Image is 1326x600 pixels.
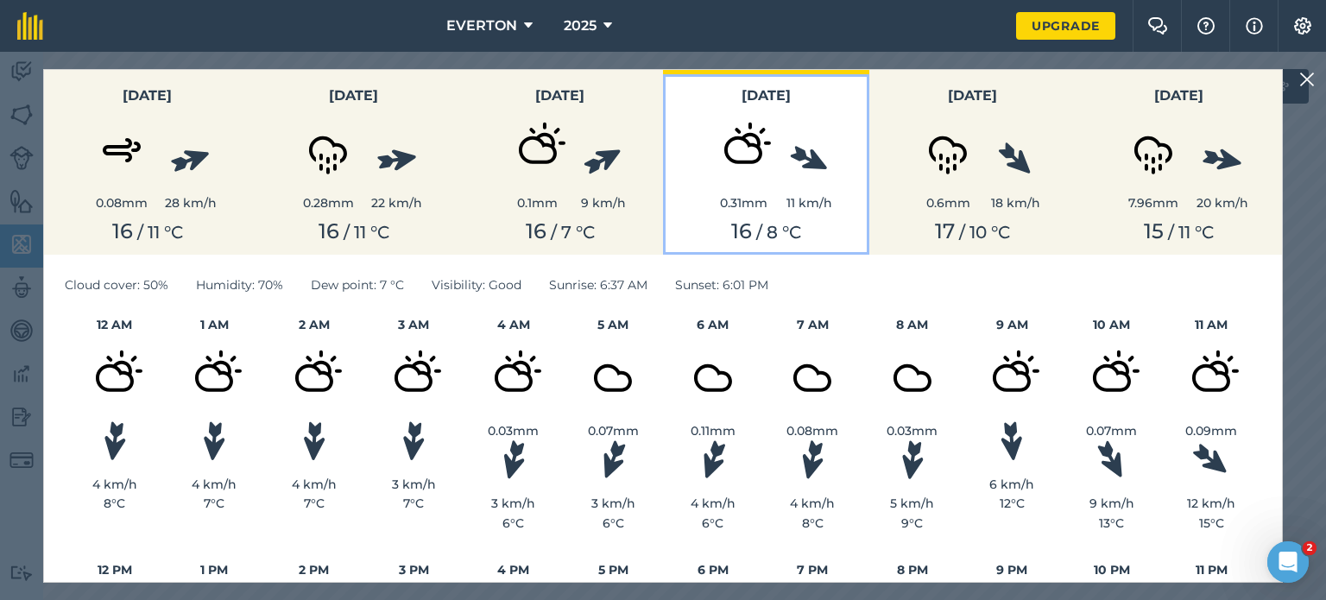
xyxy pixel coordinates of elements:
[165,475,265,494] div: 4 km/h
[264,560,364,579] h4: 2 PM
[261,219,446,244] div: / ° C
[963,494,1063,513] div: 12 ° C
[1178,222,1190,243] span: 11
[302,420,326,461] img: svg%3e
[261,85,446,107] h3: [DATE]
[1162,494,1262,513] div: 12 km/h
[167,142,212,177] img: svg%3e
[364,315,464,334] h4: 3 AM
[1016,12,1115,40] a: Upgrade
[54,85,240,107] h3: [DATE]
[464,560,564,579] h4: 4 PM
[673,219,859,244] div: / ° C
[526,218,546,243] span: 16
[285,193,371,212] div: 0.28 mm
[880,85,1065,107] h3: [DATE]
[1162,315,1262,334] h4: 11 AM
[464,494,564,513] div: 3 km/h
[862,421,963,440] div: 0.03 mm
[171,335,257,421] img: svg+xml;base64,PD94bWwgdmVyc2lvbj0iMS4wIiBlbmNvZGluZz0idXRmLTgiPz4KPCEtLSBHZW5lcmF0b3I6IEFkb2JlIE...
[285,107,371,193] img: svg+xml;base64,PD94bWwgdmVyc2lvbj0iMS4wIiBlbmNvZGluZz0idXRmLTgiPz4KPCEtLSBHZW5lcmF0b3I6IEFkb2JlIE...
[196,275,283,294] span: Humidity : 70%
[250,70,457,255] button: [DATE]0.28mm22 km/h16 / 11 °C
[763,514,863,533] div: 8 ° C
[464,514,564,533] div: 6 ° C
[700,107,786,193] img: svg+xml;base64,PD94bWwgdmVyc2lvbj0iMS4wIiBlbmNvZGluZz0idXRmLTgiPz4KPCEtLSBHZW5lcmF0b3I6IEFkb2JlIE...
[675,275,768,294] span: Sunset : 6:01 PM
[564,494,664,513] div: 3 km/h
[869,335,956,421] img: svg+xml;base64,PD94bWwgdmVyc2lvbj0iMS4wIiBlbmNvZGluZz0idXRmLTgiPz4KPCEtLSBHZW5lcmF0b3I6IEFkb2JlIE...
[561,222,571,243] span: 7
[663,494,763,513] div: 4 km/h
[963,315,1063,334] h4: 9 AM
[570,335,656,421] img: svg+xml;base64,PD94bWwgdmVyc2lvbj0iMS4wIiBlbmNvZGluZz0idXRmLTgiPz4KPCEtLSBHZW5lcmF0b3I6IEFkb2JlIE...
[1162,560,1262,579] h4: 11 PM
[148,222,160,243] span: 11
[786,193,832,212] div: 11 km/h
[165,494,265,513] div: 7 ° C
[1110,107,1197,193] img: svg+xml;base64,PD94bWwgdmVyc2lvbj0iMS4wIiBlbmNvZGluZz0idXRmLTgiPz4KPCEtLSBHZW5lcmF0b3I6IEFkb2JlIE...
[370,335,457,421] img: svg+xml;base64,PD94bWwgdmVyc2lvbj0iMS4wIiBlbmNvZGluZz0idXRmLTgiPz4KPCEtLSBHZW5lcmF0b3I6IEFkb2JlIE...
[673,85,859,107] h3: [DATE]
[769,335,856,421] img: svg+xml;base64,PD94bWwgdmVyc2lvbj0iMS4wIiBlbmNvZGluZz0idXRmLTgiPz4KPCEtLSBHZW5lcmF0b3I6IEFkb2JlIE...
[1246,16,1263,36] img: svg+xml;base64,PHN2ZyB4bWxucz0iaHR0cDovL3d3dy53My5vcmcvMjAwMC9zdmciIHdpZHRoPSIxNyIgaGVpZ2h0PSIxNy...
[165,193,217,212] div: 28 km/h
[1086,85,1272,107] h3: [DATE]
[564,16,597,36] span: 2025
[999,420,1025,462] img: svg%3e
[401,420,427,462] img: svg%3e
[271,335,357,421] img: svg+xml;base64,PD94bWwgdmVyc2lvbj0iMS4wIiBlbmNvZGluZz0idXRmLTgiPz4KPCEtLSBHZW5lcmF0b3I6IEFkb2JlIE...
[1299,69,1315,90] img: svg+xml;base64,PHN2ZyB4bWxucz0iaHR0cDovL3d3dy53My5vcmcvMjAwMC9zdmciIHdpZHRoPSIyMiIgaGVpZ2h0PSIzMC...
[1062,514,1162,533] div: 13 ° C
[364,494,464,513] div: 7 ° C
[969,335,1055,421] img: svg+xml;base64,PD94bWwgdmVyc2lvbj0iMS4wIiBlbmNvZGluZz0idXRmLTgiPz4KPCEtLSBHZW5lcmF0b3I6IEFkb2JlIE...
[1168,335,1254,421] img: svg+xml;base64,PD94bWwgdmVyc2lvbj0iMS4wIiBlbmNvZGluZz0idXRmLTgiPz4KPCEtLSBHZW5lcmF0b3I6IEFkb2JlIE...
[1144,218,1164,243] span: 15
[54,219,240,244] div: / ° C
[1062,560,1162,579] h4: 10 PM
[1076,70,1282,255] button: [DATE]7.96mm20 km/h15 / 11 °C
[470,335,557,421] img: svg+xml;base64,PD94bWwgdmVyc2lvbj0iMS4wIiBlbmNvZGluZz0idXRmLTgiPz4KPCEtLSBHZW5lcmF0b3I6IEFkb2JlIE...
[432,275,521,294] span: Visibility : Good
[1200,144,1243,174] img: svg%3e
[663,315,763,334] h4: 6 AM
[1062,315,1162,334] h4: 10 AM
[767,222,778,243] span: 8
[1162,421,1262,440] div: 0.09 mm
[1110,193,1197,212] div: 7.96 mm
[1162,514,1262,533] div: 15 ° C
[65,494,165,513] div: 8 ° C
[457,70,663,255] button: [DATE]0.1mm9 km/h16 / 7 °C
[495,193,581,212] div: 0.1 mm
[65,560,165,579] h4: 12 PM
[663,514,763,533] div: 6 ° C
[905,193,991,212] div: 0.6 mm
[376,145,419,174] img: svg%3e
[165,315,265,334] h4: 1 AM
[763,560,863,579] h4: 7 PM
[663,70,869,255] button: [DATE]0.31mm11 km/h16 / 8 °C
[1062,421,1162,440] div: 0.07 mm
[797,439,828,483] img: svg%3e
[880,219,1065,244] div: / ° C
[862,560,963,579] h4: 8 PM
[497,439,529,483] img: svg%3e
[467,219,653,244] div: / ° C
[564,421,664,440] div: 0.07 mm
[201,420,227,462] img: svg%3e
[862,514,963,533] div: 9 ° C
[1092,438,1131,483] img: svg%3e
[862,315,963,334] h4: 8 AM
[495,107,581,193] img: svg+xml;base64,PD94bWwgdmVyc2lvbj0iMS4wIiBlbmNvZGluZz0idXRmLTgiPz4KPCEtLSBHZW5lcmF0b3I6IEFkb2JlIE...
[264,494,364,513] div: 7 ° C
[695,438,730,483] img: svg%3e
[670,335,756,421] img: svg+xml;base64,PD94bWwgdmVyc2lvbj0iMS4wIiBlbmNvZGluZz0idXRmLTgiPz4KPCEtLSBHZW5lcmF0b3I6IEFkb2JlIE...
[65,315,165,334] h4: 12 AM
[112,218,133,243] span: 16
[663,560,763,579] h4: 6 PM
[364,475,464,494] div: 3 km/h
[354,222,366,243] span: 11
[65,275,168,294] span: Cloud cover : 50%
[65,475,165,494] div: 4 km/h
[596,438,631,483] img: svg%3e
